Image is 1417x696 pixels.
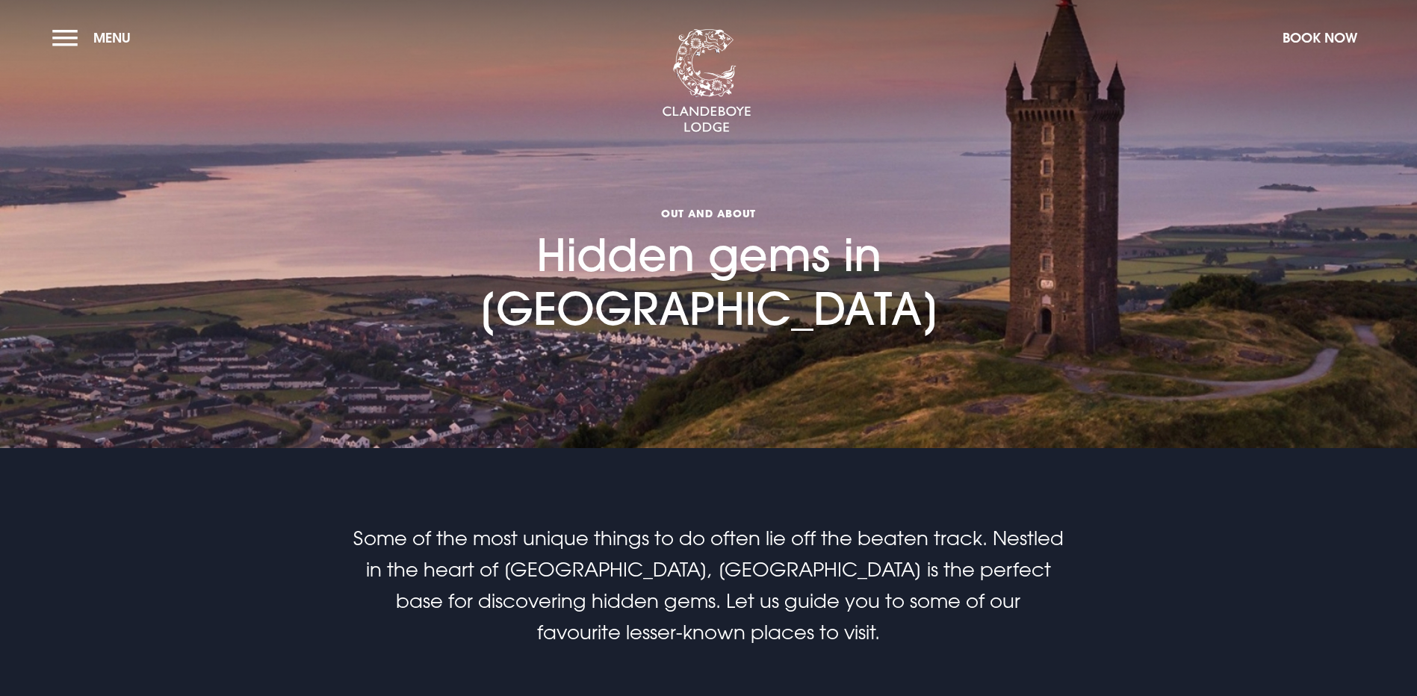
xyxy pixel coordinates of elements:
[52,22,138,54] button: Menu
[93,29,131,46] span: Menu
[1275,22,1365,54] button: Book Now
[410,120,1008,335] h1: Hidden gems in [GEOGRAPHIC_DATA]
[353,523,1064,648] p: Some of the most unique things to do often lie off the beaten track. Nestled in the heart of [GEO...
[662,29,751,134] img: Clandeboye Lodge
[410,206,1008,220] span: Out and About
